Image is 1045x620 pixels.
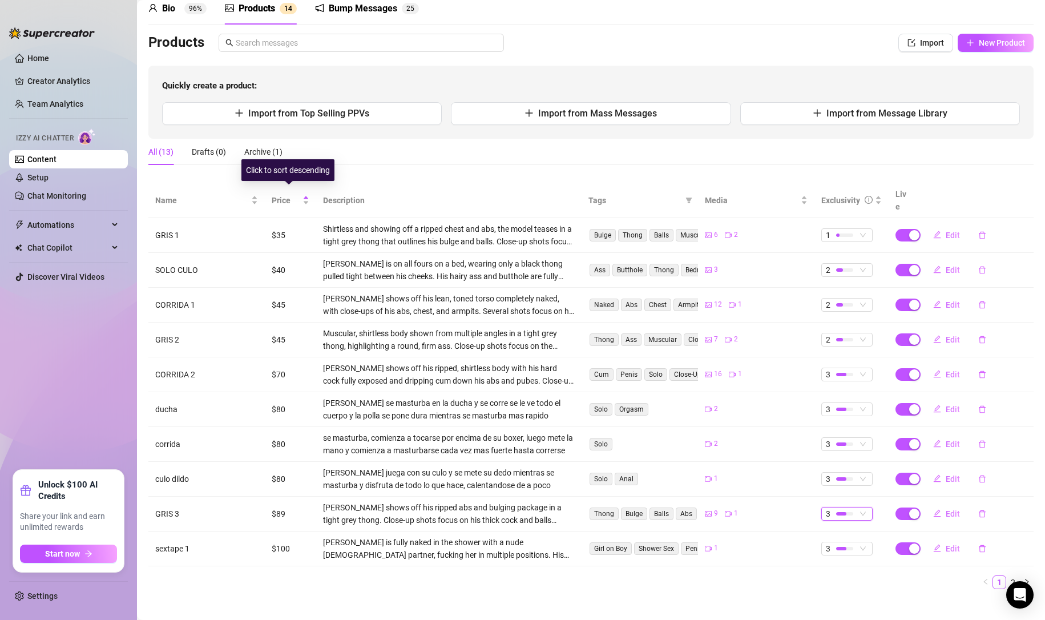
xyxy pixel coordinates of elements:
span: Price [272,194,300,207]
td: culo dildo [148,462,265,497]
span: 1 [714,543,718,554]
span: Thong [590,333,619,346]
span: video-camera [725,510,732,517]
span: 1 [714,473,718,484]
sup: 25 [402,3,419,14]
li: Previous Page [979,575,992,589]
span: video-camera [725,336,732,343]
input: Search messages [236,37,497,49]
span: New Product [979,38,1025,47]
span: 3 [826,368,830,381]
span: delete [978,405,986,413]
span: video-camera [729,371,736,378]
span: delete [978,510,986,518]
span: Girl on Boy [590,542,632,555]
td: $100 [265,532,316,566]
td: $40 [265,253,316,288]
span: 2 [406,5,410,13]
th: Media [698,183,814,218]
button: Edit [924,365,969,384]
span: 1 [284,5,288,13]
div: All (13) [148,146,174,158]
button: Edit [924,400,969,418]
span: Edit [946,370,960,379]
span: Thong [618,229,647,241]
span: edit [933,440,941,448]
td: GRIS 2 [148,323,265,357]
span: 1 [738,369,742,380]
span: video-camera [705,545,712,552]
span: Solo [590,438,612,450]
span: 3 [826,508,830,520]
div: Bump Messages [329,2,397,15]
div: Archive (1) [244,146,283,158]
span: left [982,578,989,585]
button: delete [969,470,995,488]
span: 2 [734,334,738,345]
img: AI Chatter [78,128,96,145]
span: video-camera [705,441,712,448]
span: plus [966,39,974,47]
span: Abs [676,508,697,520]
span: Naked [590,299,619,311]
button: right [1020,575,1034,589]
span: edit [933,370,941,378]
span: Edit [946,335,960,344]
span: edit [933,509,941,517]
span: Bulge [621,508,647,520]
span: 3 [826,438,830,450]
button: Edit [924,540,969,558]
span: 2 [826,333,830,346]
span: Izzy AI Chatter [16,133,74,144]
td: $45 [265,323,316,357]
span: Solo [590,403,612,416]
button: Import [898,34,953,52]
span: 2 [734,230,738,240]
span: 3 [826,542,830,555]
span: edit [933,335,941,343]
button: Import from Mass Messages [451,102,731,125]
div: [PERSON_NAME] shows off his lean, toned torso completely naked, with close-ups of his abs, chest,... [323,292,575,317]
span: Edit [946,440,960,449]
td: GRIS 3 [148,497,265,532]
span: delete [978,266,986,274]
div: [PERSON_NAME] is fully naked in the shower with a nude [DEMOGRAPHIC_DATA] partner, fucking her in... [323,536,575,561]
div: Shirtless and showing off a ripped chest and abs, the model teases in a tight grey thong that out... [323,223,575,248]
span: 2 [826,264,830,276]
span: edit [933,405,941,413]
td: $89 [265,497,316,532]
span: 2 [826,299,830,311]
div: [PERSON_NAME] is on all fours on a bed, wearing only a black thong pulled tight between his cheek... [323,257,575,283]
span: Edit [946,509,960,518]
span: Start now [45,549,80,558]
span: video-camera [705,406,712,413]
button: delete [969,331,995,349]
span: picture [705,371,712,378]
button: Edit [924,505,969,523]
div: Drafts (0) [192,146,226,158]
span: Share your link and earn unlimited rewards [20,511,117,533]
span: edit [933,474,941,482]
span: 2 [714,404,718,414]
span: plus [813,108,822,118]
sup: 96% [184,3,207,14]
span: Edit [946,231,960,240]
span: Edit [946,544,960,553]
span: arrow-right [84,550,92,558]
span: Anal [615,473,638,485]
span: right [1023,578,1030,585]
span: thunderbolt [15,220,24,230]
td: GRIS 1 [148,218,265,253]
a: Home [27,54,49,63]
span: picture [705,232,712,239]
h3: Products [148,34,204,52]
sup: 14 [280,3,297,14]
button: Edit [924,261,969,279]
span: edit [933,265,941,273]
span: video-camera [729,301,736,308]
button: Import from Message Library [740,102,1020,125]
span: 3 [826,473,830,485]
span: Thong [649,264,679,276]
span: Edit [946,265,960,275]
span: delete [978,545,986,553]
